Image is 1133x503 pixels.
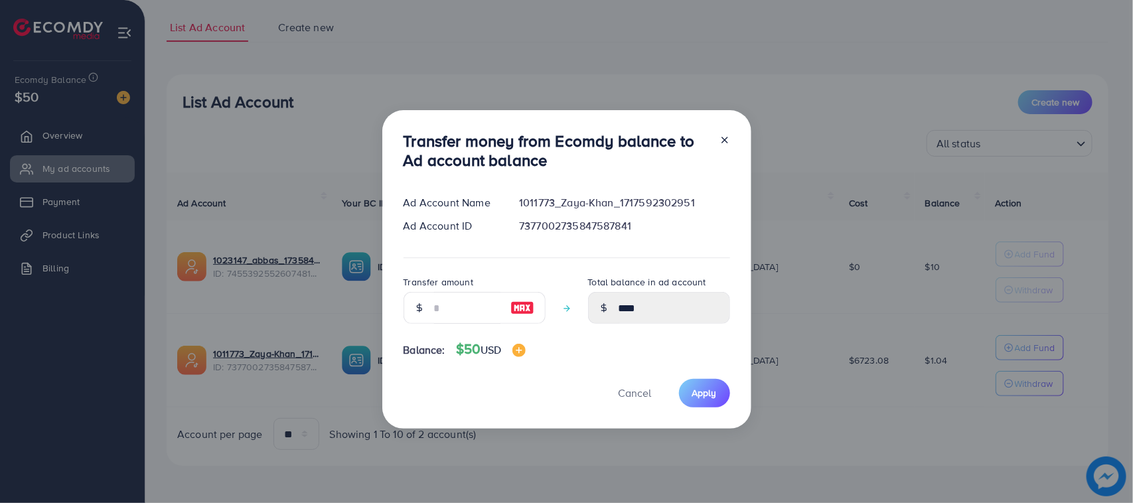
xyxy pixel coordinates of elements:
h4: $50 [456,341,526,358]
img: image [510,300,534,316]
label: Total balance in ad account [588,275,706,289]
span: Balance: [404,342,445,358]
div: 7377002735847587841 [508,218,740,234]
span: Cancel [619,386,652,400]
button: Cancel [602,379,668,407]
span: USD [481,342,501,357]
img: image [512,344,526,357]
div: Ad Account ID [393,218,509,234]
div: 1011773_Zaya-Khan_1717592302951 [508,195,740,210]
label: Transfer amount [404,275,473,289]
h3: Transfer money from Ecomdy balance to Ad account balance [404,131,709,170]
div: Ad Account Name [393,195,509,210]
span: Apply [692,386,717,399]
button: Apply [679,379,730,407]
